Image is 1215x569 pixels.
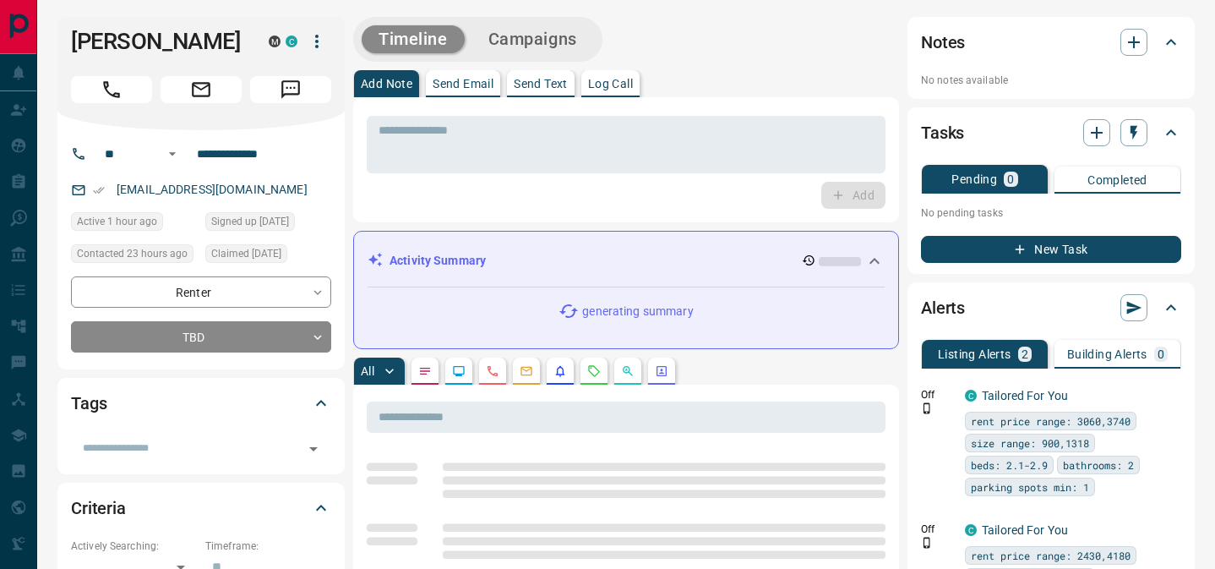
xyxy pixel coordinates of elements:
[452,364,466,378] svg: Lead Browsing Activity
[621,364,635,378] svg: Opportunities
[71,28,243,55] h1: [PERSON_NAME]
[921,119,964,146] h2: Tasks
[486,364,499,378] svg: Calls
[582,303,693,320] p: generating summary
[433,78,493,90] p: Send Email
[71,488,331,528] div: Criteria
[471,25,594,53] button: Campaigns
[951,173,997,185] p: Pending
[162,144,183,164] button: Open
[520,364,533,378] svg: Emails
[971,413,1131,429] span: rent price range: 3060,3740
[71,383,331,424] div: Tags
[117,183,308,196] a: [EMAIL_ADDRESS][DOMAIN_NAME]
[938,348,1011,360] p: Listing Alerts
[982,389,1068,402] a: Tailored For You
[921,402,933,414] svg: Push Notification Only
[71,495,126,522] h2: Criteria
[286,36,297,47] div: condos.ca
[71,212,197,236] div: Tue Sep 16 2025
[921,73,1181,88] p: No notes available
[971,435,1089,451] span: size range: 900,1318
[390,252,486,270] p: Activity Summary
[205,244,331,268] div: Fri Aug 12 2022
[1158,348,1164,360] p: 0
[1067,348,1147,360] p: Building Alerts
[71,276,331,308] div: Renter
[1007,173,1014,185] p: 0
[553,364,567,378] svg: Listing Alerts
[161,76,242,103] span: Email
[921,200,1181,226] p: No pending tasks
[1087,174,1147,186] p: Completed
[302,437,325,461] button: Open
[588,78,633,90] p: Log Call
[1063,457,1134,473] span: bathrooms: 2
[77,213,157,230] span: Active 1 hour ago
[514,78,568,90] p: Send Text
[965,390,977,402] div: condos.ca
[655,364,668,378] svg: Agent Actions
[971,457,1048,473] span: beds: 2.1-2.9
[71,390,106,417] h2: Tags
[965,524,977,536] div: condos.ca
[205,212,331,236] div: Fri Dec 11 2020
[982,523,1068,537] a: Tailored For You
[205,539,331,554] p: Timeframe:
[211,213,289,230] span: Signed up [DATE]
[418,364,432,378] svg: Notes
[269,36,281,47] div: mrloft.ca
[971,479,1089,495] span: parking spots min: 1
[921,236,1181,263] button: New Task
[921,294,965,321] h2: Alerts
[921,112,1181,153] div: Tasks
[71,321,331,353] div: TBD
[921,537,933,549] svg: Push Notification Only
[77,245,188,262] span: Contacted 23 hours ago
[1022,348,1028,360] p: 2
[93,184,105,196] svg: Email Verified
[368,245,885,276] div: Activity Summary
[71,76,152,103] span: Call
[361,78,412,90] p: Add Note
[211,245,281,262] span: Claimed [DATE]
[587,364,601,378] svg: Requests
[362,25,465,53] button: Timeline
[921,29,965,56] h2: Notes
[71,244,197,268] div: Mon Sep 15 2025
[71,539,197,554] p: Actively Searching:
[361,365,374,377] p: All
[921,387,955,402] p: Off
[921,287,1181,328] div: Alerts
[250,76,331,103] span: Message
[921,22,1181,63] div: Notes
[971,547,1131,564] span: rent price range: 2430,4180
[921,522,955,537] p: Off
